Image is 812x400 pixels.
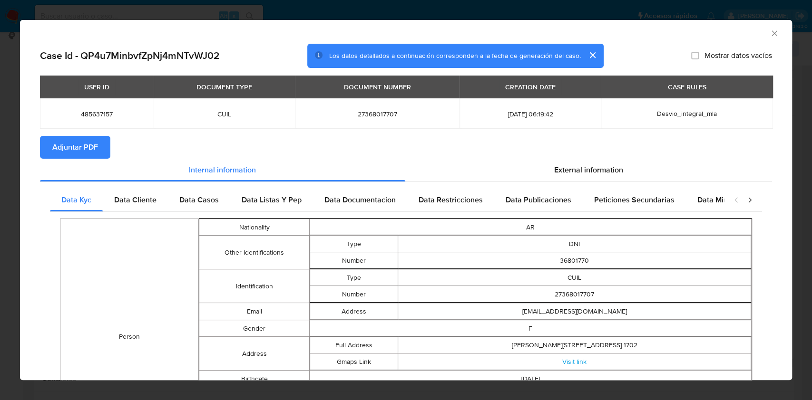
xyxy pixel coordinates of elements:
span: External information [554,164,623,175]
div: CASE RULES [662,79,712,95]
td: Type [310,269,398,286]
td: DNI [398,236,751,252]
td: [EMAIL_ADDRESS][DOMAIN_NAME] [398,303,751,320]
div: Detailed info [40,159,772,181]
td: Address [310,303,398,320]
span: 27368017707 [306,110,449,118]
span: Data Kyc [61,194,91,205]
td: Type [310,236,398,252]
span: CUIL [165,110,284,118]
td: Gmaps Link [310,353,398,370]
button: cerrar [581,44,604,67]
span: Data Publicaciones [506,194,571,205]
span: 485637157 [51,110,142,118]
h2: Case Id - QP4u7MinbvfZpNj4mNTvWJ02 [40,49,220,62]
td: F [310,320,752,337]
span: Los datos detallados a continuación corresponden a la fecha de generación del caso. [329,51,581,60]
td: Number [310,286,398,303]
input: Mostrar datos vacíos [691,52,699,59]
span: Adjuntar PDF [52,137,98,158]
div: DOCUMENT NUMBER [338,79,417,95]
td: Number [310,252,398,269]
td: Address [199,337,309,371]
span: Data Minoridad [697,194,750,205]
span: Desvio_integral_mla [657,109,717,118]
td: Other Identifications [199,236,309,269]
div: closure-recommendation-modal [20,20,792,380]
td: 36801770 [398,252,751,269]
span: Data Listas Y Pep [242,194,302,205]
td: Birthdate [199,371,309,387]
span: [DATE] 06:19:42 [471,110,589,118]
span: Peticiones Secundarias [594,194,675,205]
div: CREATION DATE [499,79,561,95]
td: Email [199,303,309,320]
div: Detailed internal info [50,189,724,211]
span: Data Cliente [114,194,157,205]
button: Adjuntar PDF [40,136,110,159]
span: Data Casos [179,194,219,205]
td: AR [310,219,752,236]
td: Identification [199,269,309,303]
span: Data Documentacion [324,194,396,205]
td: Full Address [310,337,398,353]
td: [DATE] [310,371,752,387]
span: Data Restricciones [419,194,483,205]
td: 27368017707 [398,286,751,303]
td: [PERSON_NAME][STREET_ADDRESS] 1702 [398,337,751,353]
td: CUIL [398,269,751,286]
div: USER ID [78,79,115,95]
td: Nationality [199,219,309,236]
button: Cerrar ventana [770,29,778,37]
div: DOCUMENT TYPE [191,79,258,95]
td: Gender [199,320,309,337]
a: Visit link [562,357,587,366]
span: Mostrar datos vacíos [704,51,772,60]
span: Internal information [189,164,256,175]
